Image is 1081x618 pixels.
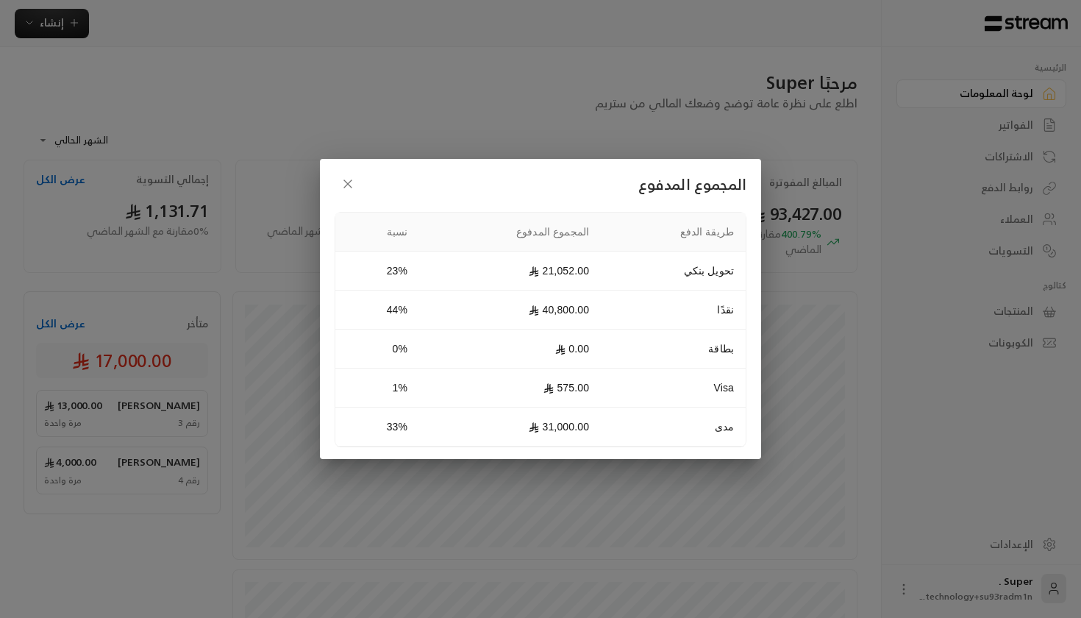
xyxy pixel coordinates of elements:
td: تحويل بنكي [601,252,746,291]
td: 31,000.00 [419,408,601,447]
td: 44% [335,291,419,330]
th: طريقة الدفع [601,213,746,252]
td: مدى [601,408,746,447]
td: Visa [601,369,746,408]
td: 33% [335,408,419,447]
td: 1% [335,369,419,408]
td: 0.00 [419,330,601,369]
td: 23% [335,252,419,291]
td: 21,052.00 [419,252,601,291]
td: نقدًا [601,291,746,330]
td: 575.00 [419,369,601,408]
td: بطاقة [601,330,746,369]
th: نسبة [335,213,419,252]
td: 0% [335,330,419,369]
th: المجموع المدفوع [419,213,601,252]
h2: المجموع المدفوع [335,171,746,197]
td: 40,800.00 [419,291,601,330]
